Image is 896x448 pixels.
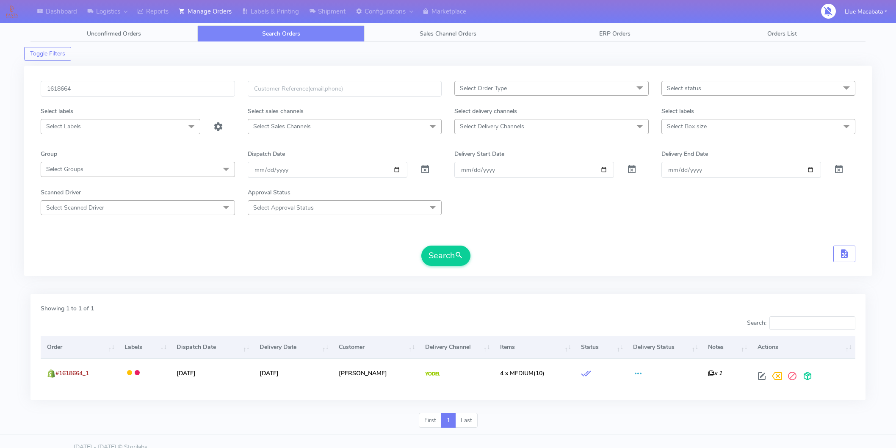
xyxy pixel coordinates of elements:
[253,122,311,130] span: Select Sales Channels
[419,336,494,359] th: Delivery Channel: activate to sort column ascending
[500,369,534,377] span: 4 x MEDIUM
[751,336,855,359] th: Actions: activate to sort column ascending
[30,25,866,42] ul: Tabs
[421,246,470,266] button: Search
[41,107,73,116] label: Select labels
[262,30,300,38] span: Search Orders
[667,84,701,92] span: Select status
[55,369,89,377] span: #1618664_1
[441,413,456,428] a: 1
[170,359,253,387] td: [DATE]
[248,188,290,197] label: Approval Status
[41,81,235,97] input: Order Id
[24,47,71,61] button: Toggle Filters
[708,369,722,377] i: x 1
[253,204,314,212] span: Select Approval Status
[253,359,332,387] td: [DATE]
[41,149,57,158] label: Group
[248,149,285,158] label: Dispatch Date
[87,30,141,38] span: Unconfirmed Orders
[47,369,55,378] img: shopify.png
[702,336,751,359] th: Notes: activate to sort column ascending
[575,336,627,359] th: Status: activate to sort column ascending
[494,336,575,359] th: Items: activate to sort column ascending
[767,30,797,38] span: Orders List
[253,336,332,359] th: Delivery Date: activate to sort column ascending
[460,84,507,92] span: Select Order Type
[667,122,707,130] span: Select Box size
[46,165,83,173] span: Select Groups
[248,81,442,97] input: Customer Reference(email,phone)
[454,107,517,116] label: Select delivery channels
[170,336,253,359] th: Dispatch Date: activate to sort column ascending
[41,336,118,359] th: Order: activate to sort column ascending
[332,359,418,387] td: [PERSON_NAME]
[769,316,855,330] input: Search:
[332,336,418,359] th: Customer: activate to sort column ascending
[248,107,304,116] label: Select sales channels
[41,188,81,197] label: Scanned Driver
[454,149,504,158] label: Delivery Start Date
[500,369,545,377] span: (10)
[661,149,708,158] label: Delivery End Date
[46,204,104,212] span: Select Scanned Driver
[41,304,94,313] label: Showing 1 to 1 of 1
[425,372,440,376] img: Yodel
[599,30,631,38] span: ERP Orders
[420,30,476,38] span: Sales Channel Orders
[747,316,855,330] label: Search:
[661,107,694,116] label: Select labels
[460,122,524,130] span: Select Delivery Channels
[627,336,702,359] th: Delivery Status: activate to sort column ascending
[46,122,81,130] span: Select Labels
[838,3,893,20] button: Llue Macabata
[118,336,170,359] th: Labels: activate to sort column ascending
